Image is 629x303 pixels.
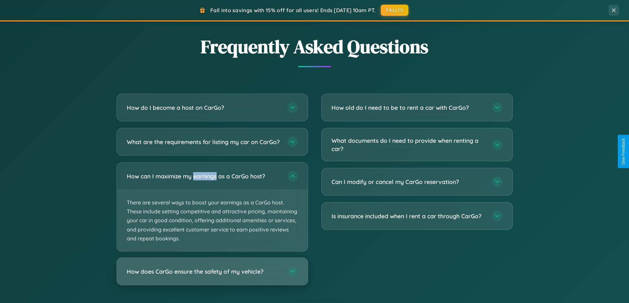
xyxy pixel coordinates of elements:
[332,136,485,153] h3: What documents do I need to provide when renting a car?
[117,190,308,251] p: There are several ways to boost your earnings as a CarGo host. These include setting competitive ...
[127,104,281,112] h3: How do I become a host on CarGo?
[127,138,281,146] h3: What are the requirements for listing my car on CarGo?
[332,212,485,220] h3: Is insurance included when I rent a car through CarGo?
[621,138,626,165] div: Give Feedback
[117,34,513,59] h2: Frequently Asked Questions
[127,267,281,276] h3: How does CarGo ensure the safety of my vehicle?
[127,172,281,180] h3: How can I maximize my earnings as a CarGo host?
[210,7,376,14] span: Fall into savings with 15% off for all users! Ends [DATE] 10am PT.
[381,5,408,16] button: FALL15
[332,104,485,112] h3: How old do I need to be to rent a car with CarGo?
[332,178,485,186] h3: Can I modify or cancel my CarGo reservation?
